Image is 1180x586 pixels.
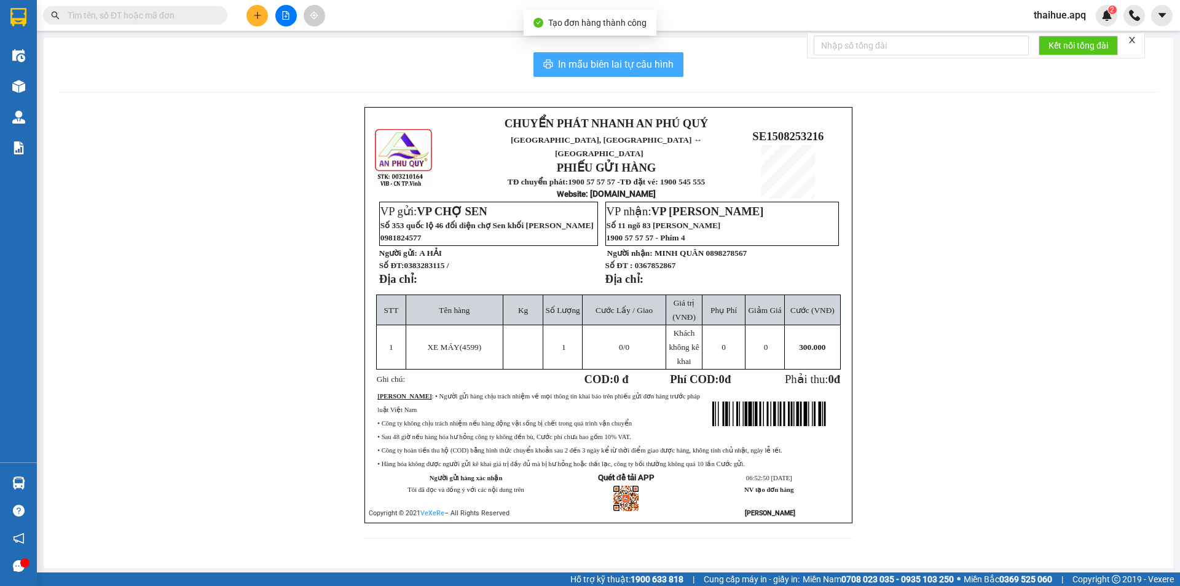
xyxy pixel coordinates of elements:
span: copyright [1112,575,1120,584]
sup: 2 [1108,6,1117,14]
span: Phải thu: [785,373,840,386]
strong: NV tạo đơn hàng [744,486,793,493]
span: Giá trị (VNĐ) [672,298,696,322]
span: thaihue.apq [1024,7,1096,23]
span: Hỗ trợ kỹ thuật: [570,572,683,586]
button: caret-down [1151,5,1173,26]
span: Website [557,189,586,199]
span: Giảm Giá [748,306,781,315]
span: VP [PERSON_NAME] [651,205,764,218]
strong: CHUYỂN PHÁT NHANH AN PHÚ QUÝ [505,117,708,130]
strong: [PERSON_NAME] [377,393,431,400]
span: 300.000 [799,342,825,352]
span: 1 [562,342,566,352]
strong: Địa chỉ: [605,272,643,285]
span: caret-down [1157,10,1168,21]
span: search [51,11,60,20]
strong: Số ĐT : [605,261,633,270]
span: Phụ Phí [710,306,737,315]
strong: Người nhận: [607,248,653,258]
span: Kg [518,306,528,315]
span: A HẢI [419,248,442,258]
button: aim [304,5,325,26]
span: In mẫu biên lai tự cấu hình [558,57,674,72]
span: Miền Nam [803,572,954,586]
strong: Người gửi: [379,248,417,258]
span: check-circle [533,18,543,28]
span: 0981824577 [380,233,422,242]
span: Số 353 quốc lộ 46 đối diện chợ Sen khối [PERSON_NAME] [380,221,594,230]
span: 2 [1110,6,1114,14]
input: Tìm tên, số ĐT hoặc mã đơn [68,9,213,22]
a: VeXeRe [420,509,444,517]
strong: 0369 525 060 [999,574,1052,584]
span: Kết nối tổng đài [1048,39,1108,52]
strong: Địa chỉ: [379,272,417,285]
span: aim [310,11,318,20]
strong: Quét để tải APP [598,473,655,482]
span: • Sau 48 giờ nếu hàng hóa hư hỏng công ty không đền bù, Cước phí chưa bao gồm 10% VAT. [377,434,631,440]
span: plus [253,11,262,20]
strong: TĐ đặt vé: 1900 545 555 [620,177,706,186]
img: logo-vxr [10,8,26,26]
span: MINH QUÂN 0898278567 [655,248,747,258]
span: Tạo đơn hàng thành công [548,18,647,28]
img: icon-new-feature [1101,10,1112,21]
span: SE1508253216 [752,130,824,143]
span: 0 đ [613,373,628,386]
strong: 1900 633 818 [631,574,683,584]
span: file-add [281,11,290,20]
span: 0 [722,342,726,352]
span: 0383283115 / [404,261,449,270]
button: Kết nối tổng đài [1039,36,1118,55]
span: 0 [719,373,725,386]
strong: CHUYỂN PHÁT NHANH AN PHÚ QUÝ [26,10,115,50]
span: message [13,560,25,572]
span: 0367852867 [635,261,676,270]
span: Cung cấp máy in - giấy in: [704,572,800,586]
span: ⚪️ [957,577,961,582]
span: • Công ty hoàn tiền thu hộ (COD) bằng hình thức chuyển khoản sau 2 đến 3 ngày kể từ thời điểm gia... [377,447,782,454]
span: STT [384,306,399,315]
img: warehouse-icon [12,49,25,62]
span: 06:52:50 [DATE] [746,475,792,481]
span: : • Người gửi hàng chịu trách nhiệm về mọi thông tin khai báo trên phiếu gửi đơn hàng trước pháp ... [377,393,700,413]
span: 0 [619,342,623,352]
span: VP gửi: [380,205,487,218]
span: printer [543,59,553,71]
img: logo [374,127,435,188]
span: [GEOGRAPHIC_DATA], [GEOGRAPHIC_DATA] ↔ [GEOGRAPHIC_DATA] [25,52,116,94]
span: /0 [619,342,629,352]
span: | [1061,572,1063,586]
span: 0 [828,373,833,386]
strong: [PERSON_NAME] [745,509,795,517]
strong: Người gửi hàng xác nhận [430,475,503,481]
span: 1 [389,342,393,352]
span: Cước Lấy / Giao [596,306,653,315]
img: warehouse-icon [12,477,25,489]
img: phone-icon [1129,10,1140,21]
span: Số Lượng [546,306,580,315]
img: warehouse-icon [12,80,25,93]
strong: Phí COD: đ [670,373,731,386]
span: Copyright © 2021 – All Rights Reserved [369,509,509,517]
span: • Hàng hóa không được người gửi kê khai giá trị đầy đủ mà bị hư hỏng hoặc thất lạc, công ty bồi t... [377,461,745,467]
span: Tên hàng [439,306,470,315]
input: Nhập số tổng đài [814,36,1029,55]
span: question-circle [13,505,25,517]
span: Miền Bắc [964,572,1052,586]
button: plus [246,5,268,26]
span: Ghi chú: [377,374,405,384]
strong: Số ĐT: [379,261,449,270]
span: Tôi đã đọc và đồng ý với các nội dung trên [407,486,524,493]
span: Cước (VNĐ) [790,306,835,315]
strong: : [DOMAIN_NAME] [557,189,656,199]
strong: PHIẾU GỬI HÀNG [557,161,656,174]
span: 1900 57 57 57 - Phím 4 [607,233,685,242]
span: Khách không kê khai [669,328,699,366]
span: • Công ty không chịu trách nhiệm nếu hàng động vật sống bị chết trong quá trình vận chuyển [377,420,632,427]
strong: TĐ chuyển phát: [508,177,568,186]
img: logo [6,66,22,127]
img: solution-icon [12,141,25,154]
button: file-add [275,5,297,26]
